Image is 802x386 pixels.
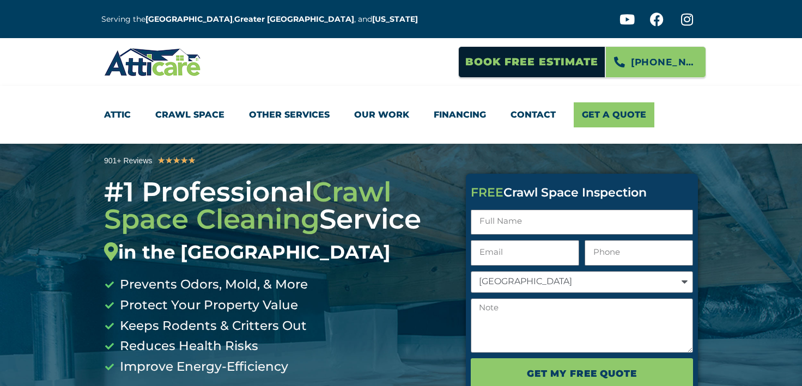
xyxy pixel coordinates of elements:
div: 901+ Reviews [104,155,152,167]
span: Book Free Estimate [465,52,598,72]
i: ★ [157,154,165,168]
div: in the [GEOGRAPHIC_DATA] [104,241,449,264]
div: Crawl Space Inspection [471,187,693,199]
a: Other Services [249,102,330,127]
a: Book Free Estimate [458,46,605,78]
a: [PHONE_NUMBER] [605,46,706,78]
a: Contact [511,102,556,127]
span: Prevents Odors, Mold, & More [117,274,308,295]
span: Reduces Health Risks [117,336,258,357]
span: Get My FREE Quote [527,364,636,383]
i: ★ [173,154,180,168]
span: Crawl Space Cleaning [104,175,391,236]
a: Our Work [354,102,409,127]
span: Improve Energy-Efficiency [117,357,288,377]
a: Financing [434,102,486,127]
span: [PHONE_NUMBER] [631,53,697,71]
div: 5/5 [157,154,196,168]
h3: #1 Professional Service [104,179,449,264]
input: Only numbers and phone characters (#, -, *, etc) are accepted. [585,240,693,266]
i: ★ [165,154,173,168]
nav: Menu [104,102,698,127]
a: Crawl Space [155,102,224,127]
input: Full Name [471,210,693,235]
input: Email [471,240,579,266]
p: Serving the , , and [101,13,426,26]
i: ★ [180,154,188,168]
a: Get A Quote [574,102,654,127]
span: Keeps Rodents & Critters Out [117,316,307,336]
i: ★ [188,154,196,168]
a: Greater [GEOGRAPHIC_DATA] [234,14,354,24]
a: [US_STATE] [372,14,418,24]
span: FREE [471,185,503,200]
a: Attic [104,102,131,127]
span: Protect Your Property Value [117,295,298,316]
a: [GEOGRAPHIC_DATA] [145,14,233,24]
